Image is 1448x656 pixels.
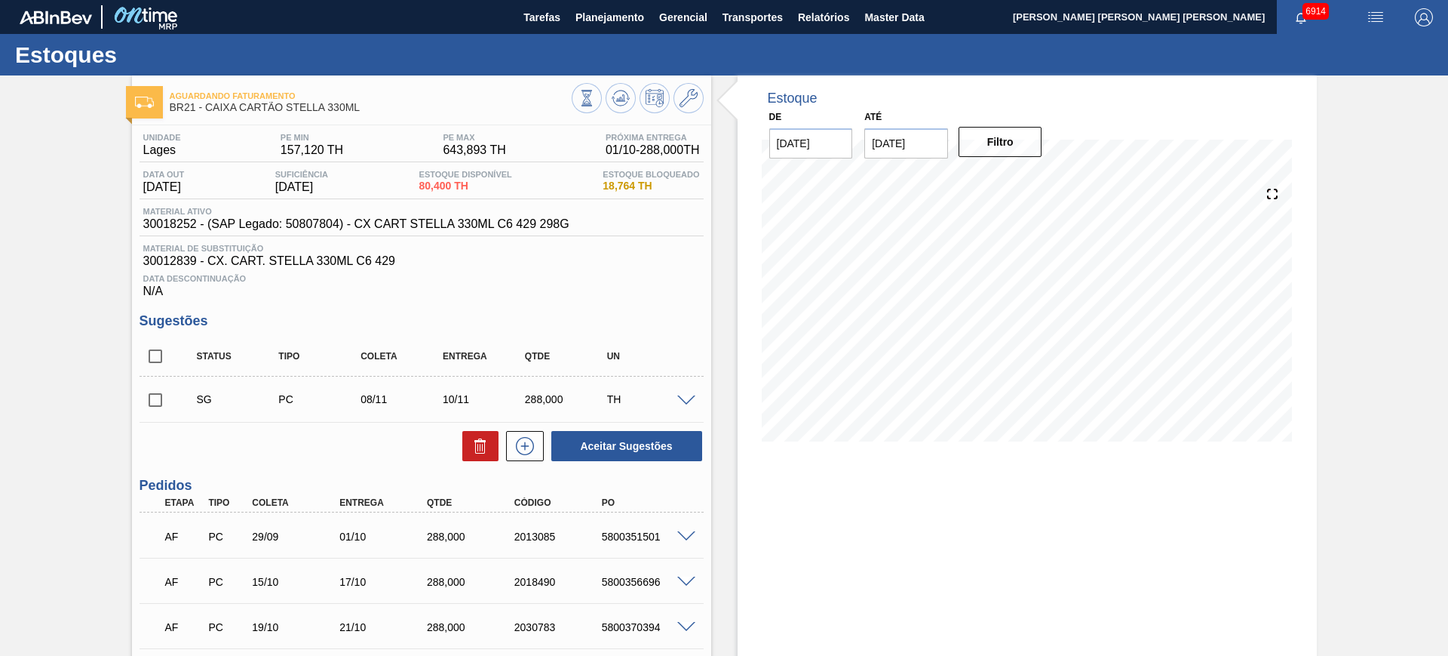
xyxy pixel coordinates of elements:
[143,133,181,142] span: Unidade
[143,207,569,216] span: Material ativo
[523,8,560,26] span: Tarefas
[275,180,328,194] span: [DATE]
[135,97,154,108] img: Ícone
[336,497,434,508] div: Entrega
[511,497,609,508] div: Código
[20,11,92,24] img: TNhmsLtSVTkK8tSr43FrP2fwEKptu5GPRR3wAAAABJRU5ErkJggg==
[511,576,609,588] div: 2018490
[140,478,704,494] h3: Pedidos
[193,393,284,405] div: Sugestão Criada
[798,8,849,26] span: Relatórios
[357,393,448,405] div: 08/11/2025
[357,351,448,362] div: Coleta
[598,621,696,633] div: 5800370394
[165,531,203,543] p: AF
[143,180,185,194] span: [DATE]
[423,531,521,543] div: 288,000
[864,128,948,159] input: dd/mm/yyyy
[439,351,530,362] div: Entrega
[572,83,602,113] button: Visão Geral dos Estoques
[769,112,782,122] label: De
[204,576,250,588] div: Pedido de Compra
[423,621,521,633] div: 288,000
[161,497,207,508] div: Etapa
[455,431,499,461] div: Excluir Sugestões
[659,8,707,26] span: Gerencial
[598,497,696,508] div: PO
[419,180,512,192] span: 80,400 TH
[161,565,207,599] div: Aguardando Faturamento
[1302,3,1329,20] span: 6914
[248,621,346,633] div: 19/10/2025
[161,520,207,553] div: Aguardando Faturamento
[140,313,704,329] h3: Sugestões
[170,102,572,113] span: BR21 - CAIXA CARTÃO STELLA 330ML
[248,497,346,508] div: Coleta
[606,143,700,157] span: 01/10 - 288,000 TH
[15,46,283,63] h1: Estoques
[603,393,695,405] div: TH
[603,170,699,179] span: Estoque Bloqueado
[143,244,700,253] span: Material de Substituição
[423,576,521,588] div: 288,000
[281,133,343,142] span: PE MIN
[575,8,644,26] span: Planejamento
[275,170,328,179] span: Suficiência
[423,497,521,508] div: Qtde
[673,83,704,113] button: Ir ao Master Data / Geral
[443,133,505,142] span: PE MAX
[193,351,284,362] div: Status
[336,531,434,543] div: 01/10/2025
[864,112,882,122] label: Até
[959,127,1042,157] button: Filtro
[598,576,696,588] div: 5800356696
[143,274,700,283] span: Data Descontinuação
[606,133,700,142] span: Próxima Entrega
[722,8,783,26] span: Transportes
[511,621,609,633] div: 2030783
[165,621,203,633] p: AF
[204,531,250,543] div: Pedido de Compra
[521,351,612,362] div: Qtde
[439,393,530,405] div: 10/11/2025
[511,531,609,543] div: 2013085
[143,143,181,157] span: Lages
[140,268,704,298] div: N/A
[598,531,696,543] div: 5800351501
[165,576,203,588] p: AF
[551,431,702,461] button: Aceitar Sugestões
[499,431,544,461] div: Nova sugestão
[443,143,505,157] span: 643,893 TH
[603,180,699,192] span: 18,764 TH
[275,393,366,405] div: Pedido de Compra
[1277,7,1325,28] button: Notificações
[1415,8,1433,26] img: Logout
[161,611,207,644] div: Aguardando Faturamento
[248,531,346,543] div: 29/09/2025
[336,621,434,633] div: 21/10/2025
[606,83,636,113] button: Atualizar Gráfico
[768,91,818,106] div: Estoque
[248,576,346,588] div: 15/10/2025
[143,217,569,231] span: 30018252 - (SAP Legado: 50807804) - CX CART STELLA 330ML C6 429 298G
[603,351,695,362] div: UN
[275,351,366,362] div: Tipo
[281,143,343,157] span: 157,120 TH
[640,83,670,113] button: Programar Estoque
[204,497,250,508] div: Tipo
[170,91,572,100] span: Aguardando Faturamento
[1367,8,1385,26] img: userActions
[419,170,512,179] span: Estoque Disponível
[204,621,250,633] div: Pedido de Compra
[336,576,434,588] div: 17/10/2025
[521,393,612,405] div: 288,000
[769,128,853,159] input: dd/mm/yyyy
[544,430,704,463] div: Aceitar Sugestões
[864,8,924,26] span: Master Data
[143,170,185,179] span: Data out
[143,254,700,268] span: 30012839 - CX. CART. STELLA 330ML C6 429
